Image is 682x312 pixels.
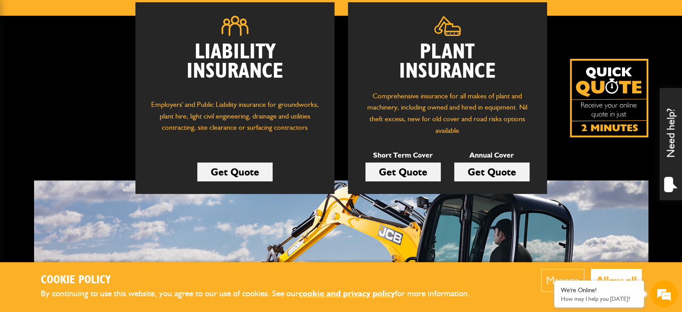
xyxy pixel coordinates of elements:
a: Get Quote [454,163,530,181]
button: Allow all [591,269,642,292]
button: Manage [541,269,584,292]
a: Get your insurance quote isn just 2-minutes [570,59,648,137]
img: Quick Quote [570,59,648,137]
a: Get Quote [197,163,273,181]
p: How may I help you today? [561,295,637,302]
p: Annual Cover [454,149,530,161]
a: Get Quote [365,163,441,181]
p: By continuing to use this website, you agree to our use of cookies. See our for more information. [41,287,485,301]
a: cookie and privacy policy [299,288,395,299]
p: Employers' and Public Liability insurance for groundworks, plant hire, light civil engineering, d... [149,99,321,142]
div: We're Online! [561,286,637,294]
div: Need help? [660,88,682,200]
h2: Liability Insurance [149,43,321,90]
h2: Plant Insurance [361,43,534,81]
h2: Cookie Policy [41,273,485,287]
p: Short Term Cover [365,149,441,161]
p: Comprehensive insurance for all makes of plant and machinery, including owned and hired in equipm... [361,90,534,136]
